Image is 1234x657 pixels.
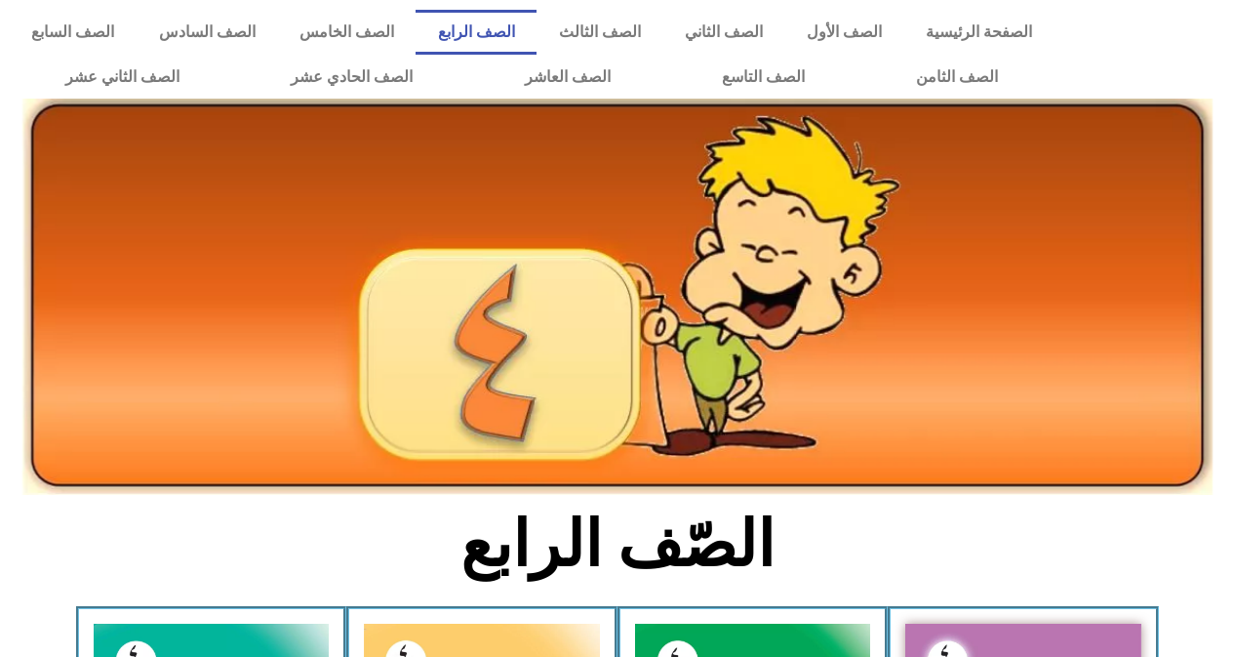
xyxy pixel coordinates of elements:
[666,55,860,100] a: الصف التاسع
[10,55,235,100] a: الصف الثاني عشر
[784,10,903,55] a: الصف الأول
[416,10,537,55] a: الصف الرابع
[295,507,939,583] h2: الصّف الرابع
[860,55,1054,100] a: الصف الثامن
[235,55,468,100] a: الصف الحادي عشر
[537,10,662,55] a: الصف الثالث
[662,10,784,55] a: الصف الثاني
[277,10,416,55] a: الصف الخامس
[137,10,277,55] a: الصف السادس
[469,55,666,100] a: الصف العاشر
[903,10,1054,55] a: الصفحة الرئيسية
[10,10,137,55] a: الصف السابع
